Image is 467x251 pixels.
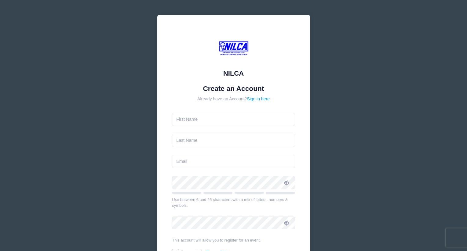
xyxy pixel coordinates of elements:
input: Email [172,155,295,168]
input: First Name [172,113,295,126]
a: Sign in here [247,96,270,101]
h1: Create an Account [172,84,295,93]
div: This account will allow you to register for an event. [172,237,295,243]
img: NILCA [215,30,252,66]
div: Use between 6 and 25 characters with a mix of letters, numbers & symbols. [172,197,295,209]
input: Last Name [172,134,295,147]
div: NILCA [172,68,295,78]
div: Already have an Account? [172,96,295,102]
